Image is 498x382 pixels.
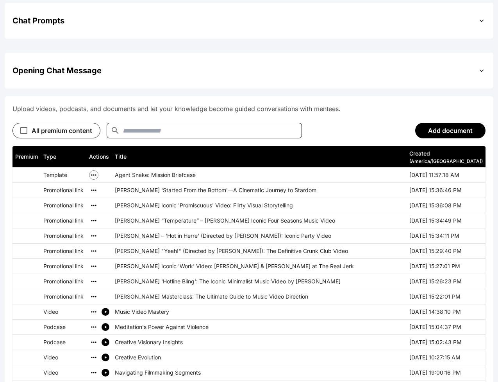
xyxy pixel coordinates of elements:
[41,335,86,350] th: Podcase
[112,320,407,335] td: Meditation's Power Against Violence
[41,259,86,274] th: Promotional link
[112,274,407,289] td: [PERSON_NAME] 'Hotline Bling': The Iconic Minimalist Music Video by [PERSON_NAME]
[41,350,86,365] th: Video
[409,149,483,158] div: Created
[112,228,407,244] td: [PERSON_NAME] – 'Hot in Herre' (Directed by [PERSON_NAME]): Iconic Party Video
[112,289,407,304] td: [PERSON_NAME] Masterclass: The Ultimate Guide to Music Video Direction
[41,168,86,183] th: Template
[89,231,98,241] button: Remove Nelly – 'Hot in Herre' (Directed by Director X): Iconic Party Video
[112,146,407,168] th: Title
[112,168,407,183] td: Agent Snake: Mission Briefcase
[407,335,486,350] th: [DATE] 15:02:43 PM
[112,350,407,365] td: Creative Evolution
[89,353,98,362] button: Remove Creative Evolution
[407,304,486,320] th: [DATE] 14:38:10 PM
[407,259,486,274] th: [DATE] 15:27:01 PM
[112,259,407,274] td: [PERSON_NAME] Iconic 'Work' Video: [PERSON_NAME] & [PERSON_NAME] at The Real Jerk
[41,228,86,244] th: Promotional link
[415,123,486,138] button: Add document
[112,304,407,320] td: Music Video Mastery
[89,307,98,317] button: Remove Music Video Mastery
[407,244,486,259] th: [DATE] 15:29:40 PM
[409,158,483,164] div: ( America/[GEOGRAPHIC_DATA] )
[112,198,407,213] td: [PERSON_NAME] Iconic 'Promiscuous' Video: Flirty Visual Storytelling
[89,368,98,377] button: Remove Navigating Filmmaking Segments
[89,277,98,286] button: Remove Drake's 'Hotline Bling': The Iconic Minimalist Music Video by Director X
[89,322,98,332] button: Remove Meditation's Power Against Violence
[41,304,86,320] th: Video
[89,338,98,347] button: Remove Creative Visionary Insights
[12,15,64,26] h2: Chat Prompts
[41,289,86,304] th: Promotional link
[112,213,407,228] td: [PERSON_NAME] “Temperature” – [PERSON_NAME] Iconic Four Seasons Music Video
[86,146,112,168] th: Actions
[112,244,407,259] td: [PERSON_NAME] "Yeah!" (Directed by [PERSON_NAME]): The Definitive Crunk Club Video
[41,198,86,213] th: Promotional link
[407,350,486,365] th: [DATE] 10:27:15 AM
[12,146,41,168] th: Premium
[407,168,486,183] th: [DATE] 11:57:18 AM
[89,216,98,225] button: Remove Sean Paul’s “Temperature” – Director X’s Iconic Four Seasons Music Video
[41,146,86,168] th: Type
[41,183,86,198] th: Promotional link
[112,335,407,350] td: Creative Visionary Insights
[407,228,486,244] th: [DATE] 15:34:11 PM
[89,262,98,271] button: Remove Director X’s Iconic 'Work' Video: Rihanna & Drake at The Real Jerk
[89,170,98,180] button: Remove Agent Snake: Mission Briefcase
[112,183,407,198] td: [PERSON_NAME] 'Started From the Bottom'—A Cinematic Journey to Stardom
[41,320,86,335] th: Podcase
[41,244,86,259] th: Promotional link
[407,289,486,304] th: [DATE] 15:22:01 PM
[41,274,86,289] th: Promotional link
[407,365,486,380] th: [DATE] 19:00:16 PM
[89,186,98,195] button: Remove Drake's 'Started From the Bottom'—A Cinematic Journey to Stardom
[12,65,102,76] h2: Opening Chat Message
[89,246,98,256] button: Remove Usher's "Yeah!" (Directed by Director X): The Definitive Crunk Club Video
[407,198,486,213] th: [DATE] 15:36:08 PM
[89,201,98,210] button: Remove Director X’s Iconic 'Promiscuous' Video: Flirty Visual Storytelling
[41,213,86,228] th: Promotional link
[89,292,98,301] button: Remove Director X’s Masterclass: The Ultimate Guide to Music Video Direction
[41,365,86,380] th: Video
[12,104,486,113] p: Upload videos, podcasts, and documents and let your knowledge become guided conversations with me...
[407,213,486,228] th: [DATE] 15:34:49 PM
[407,183,486,198] th: [DATE] 15:36:46 PM
[32,126,92,135] div: All premium content
[407,274,486,289] th: [DATE] 15:26:23 PM
[407,320,486,335] th: [DATE] 15:04:37 PM
[112,365,407,380] td: Navigating Filmmaking Segments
